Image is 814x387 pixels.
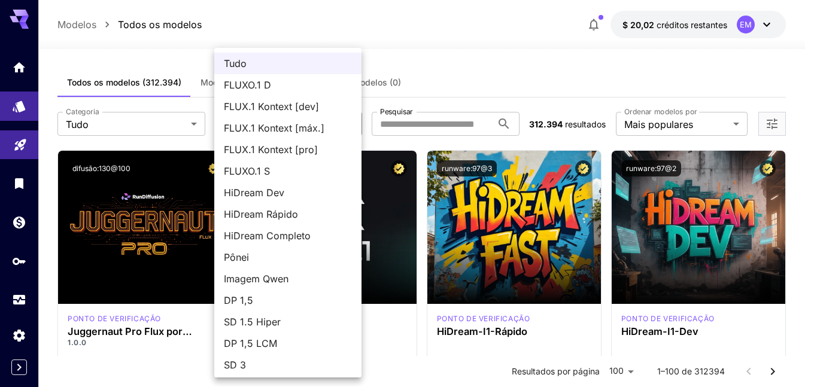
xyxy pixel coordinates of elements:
font: HiDream Rápido [224,208,298,220]
font: SD 1.5 Hiper [224,316,281,328]
font: DP 1,5 LCM [224,337,277,349]
font: FLUXO.1 D [224,79,271,91]
font: FLUX.1 Kontext [pro] [224,144,318,156]
font: SD 3 [224,359,246,371]
font: FLUXO.1 S [224,165,270,177]
font: FLUX.1 Kontext [máx.] [224,122,324,134]
font: FLUX.1 Kontext [dev] [224,100,319,112]
font: Imagem Qwen [224,273,288,285]
font: HiDream Dev [224,187,284,199]
font: DP 1,5 [224,294,253,306]
font: Pônei [224,251,249,263]
font: HiDream Completo [224,230,311,242]
font: Tudo [224,57,247,69]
